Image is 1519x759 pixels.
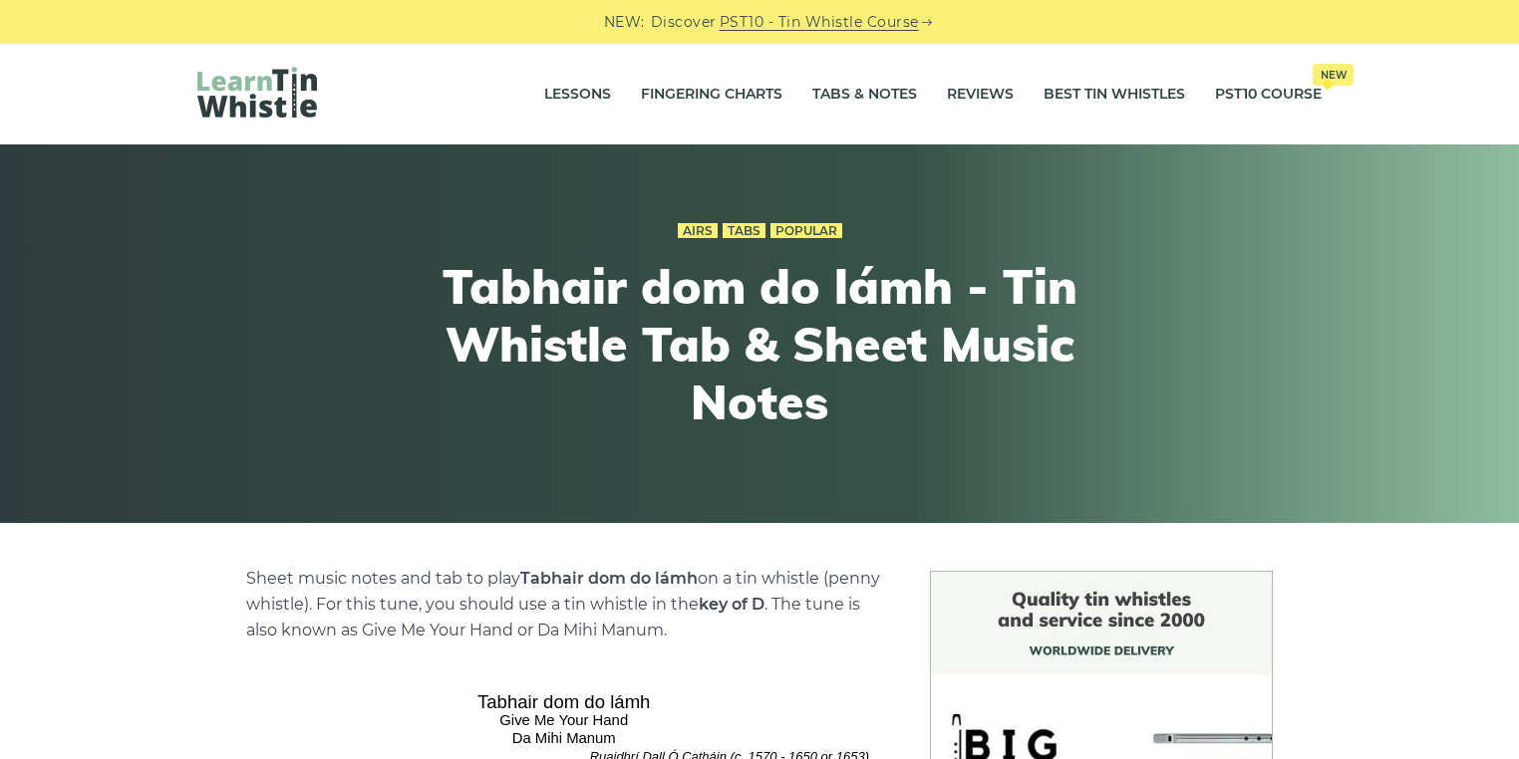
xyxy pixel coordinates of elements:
a: Popular [770,223,842,239]
a: Fingering Charts [641,70,782,120]
a: Best Tin Whistles [1044,70,1185,120]
a: Tabs [723,223,765,239]
img: LearnTinWhistle.com [197,67,317,118]
p: Sheet music notes and tab to play on a tin whistle (penny whistle). For this tune, you should use... [246,566,882,643]
a: Reviews [947,70,1014,120]
span: New [1313,64,1354,86]
a: Tabs & Notes [812,70,917,120]
h1: Tabhair dom do lámh - Tin Whistle Tab & Sheet Music Notes [393,258,1126,430]
a: PST10 CourseNew [1215,70,1322,120]
strong: key of D [699,595,764,614]
strong: Tabhair dom do lámh [520,569,698,588]
a: Lessons [544,70,611,120]
a: Airs [678,223,718,239]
